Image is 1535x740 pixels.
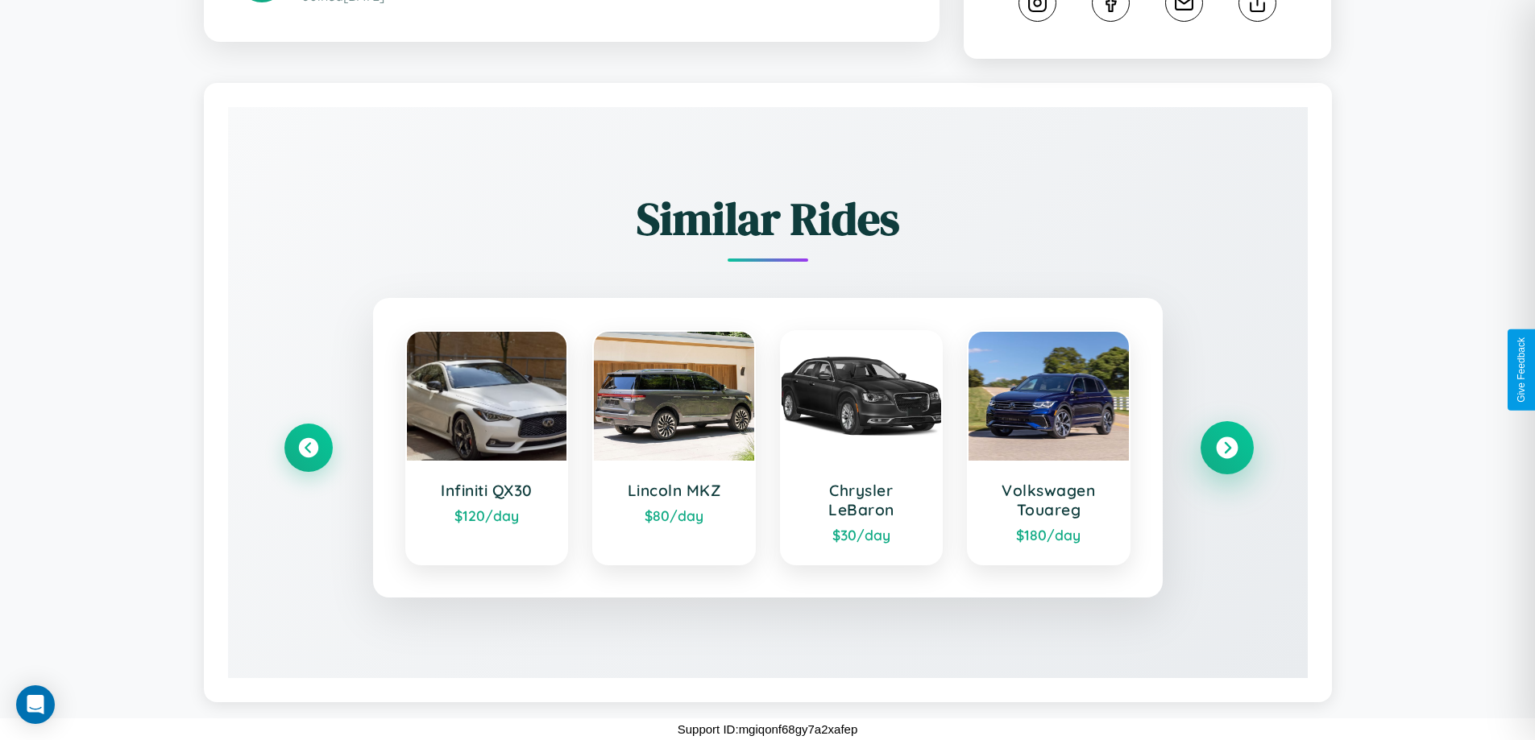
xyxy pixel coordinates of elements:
[423,481,551,500] h3: Infiniti QX30
[678,718,858,740] p: Support ID: mgiqonf68gy7a2xafep
[985,481,1113,519] h3: Volkswagen Touareg
[423,506,551,524] div: $ 120 /day
[798,481,926,519] h3: Chrysler LeBaron
[405,330,569,565] a: Infiniti QX30$120/day
[798,526,926,544] div: $ 30 /day
[1516,337,1527,403] div: Give Feedback
[985,526,1113,544] div: $ 180 /day
[780,330,944,565] a: Chrysler LeBaron$30/day
[610,506,738,524] div: $ 80 /day
[592,330,756,565] a: Lincoln MKZ$80/day
[284,188,1251,250] h2: Similar Rides
[16,685,55,724] div: Open Intercom Messenger
[967,330,1131,565] a: Volkswagen Touareg$180/day
[610,481,738,500] h3: Lincoln MKZ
